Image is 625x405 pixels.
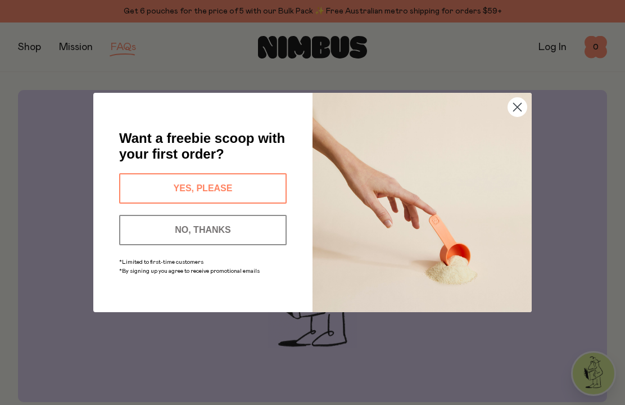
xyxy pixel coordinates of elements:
button: Close dialog [508,97,527,117]
span: Want a freebie scoop with your first order? [119,130,285,161]
button: NO, THANKS [119,215,287,245]
button: YES, PLEASE [119,173,287,204]
span: *By signing up you agree to receive promotional emails [119,268,260,274]
img: c0d45117-8e62-4a02-9742-374a5db49d45.jpeg [312,93,532,312]
span: *Limited to first-time customers [119,259,203,265]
